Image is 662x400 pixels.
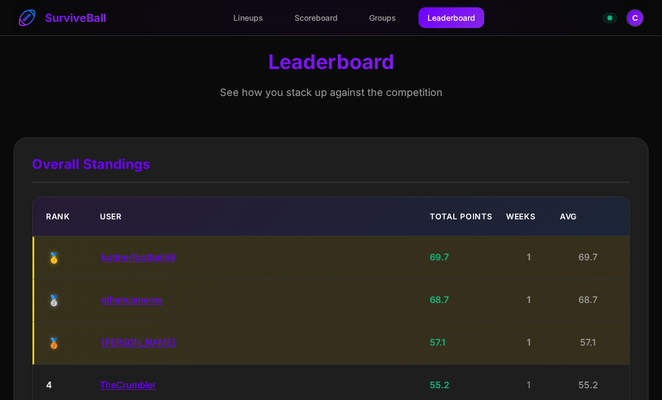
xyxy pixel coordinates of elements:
[224,7,272,28] a: Lineups
[626,9,644,27] button: Open profile menu
[430,250,497,265] div: 69.7
[48,250,60,265] span: 🥇
[13,84,649,102] p: See how you stack up against the competition
[18,9,106,27] a: SurviveBall
[506,335,551,351] div: 1
[560,210,616,222] div: Avg
[100,379,156,390] button: TheCrumbler
[506,293,551,308] div: 1
[506,378,551,392] div: 1
[430,335,497,351] div: 57.1
[560,335,616,351] div: 57.1
[48,335,60,351] span: 🥉
[100,210,421,222] div: User
[48,293,60,308] span: 🥈
[506,250,551,265] div: 1
[102,337,176,348] button: [PERSON_NAME]
[286,7,347,28] a: Scoreboard
[46,210,91,222] div: Rank
[360,7,405,28] a: Groups
[506,210,551,222] div: Weeks
[430,293,497,308] div: 68.7
[102,294,163,305] button: ethancisneros
[46,378,52,392] span: 4
[560,378,616,392] div: 55.2
[560,293,616,308] div: 68.7
[32,156,630,183] h2: Overall Standings
[419,7,484,28] a: Leaderboard
[430,378,497,392] div: 55.2
[18,9,36,27] img: SurviveBall
[430,210,497,222] div: Total Points
[102,251,176,263] button: kuttnerfootball66
[13,49,649,75] h1: Leaderboard
[560,250,616,265] div: 69.7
